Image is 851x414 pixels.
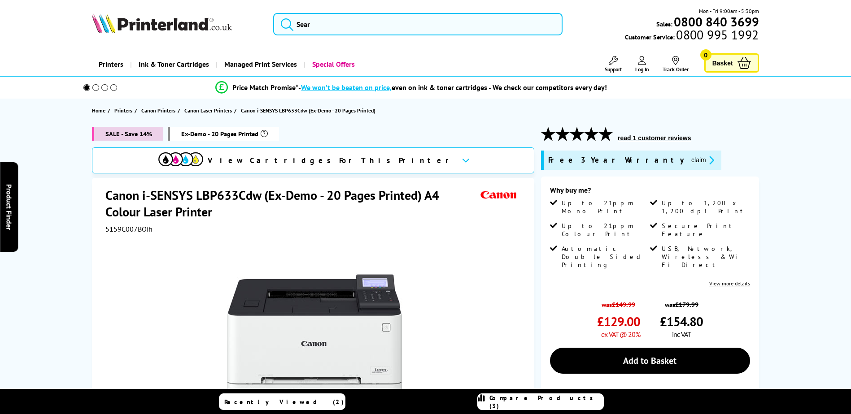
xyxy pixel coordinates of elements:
span: Recently Viewed (2) [224,398,344,406]
span: 0800 995 1992 [675,30,759,39]
span: Printers [114,106,132,115]
span: was [660,296,703,309]
a: Recently Viewed (2) [219,393,345,410]
a: Home [92,106,108,115]
span: Support [605,66,622,73]
a: Managed Print Services [216,53,304,76]
span: View Cartridges For This Printer [208,155,454,165]
span: Log In [635,66,649,73]
a: View more details [709,280,750,287]
a: Special Offers [304,53,362,76]
strike: £149.99 [612,300,635,309]
span: Compare Products (3) [489,394,603,410]
span: Sales: [656,20,672,28]
a: Canon Printers [141,106,178,115]
span: £129.00 [597,313,640,330]
li: modal_Promise [71,80,752,95]
span: USB, Network, Wireless & Wi-Fi Direct [662,245,748,269]
a: Log In [635,56,649,73]
span: Basket [712,57,733,69]
span: Up to 21ppm Colour Print [562,222,648,238]
b: 0800 840 3699 [674,13,759,30]
a: Printerland Logo [92,13,262,35]
div: Why buy me? [550,185,750,199]
a: Printers [92,53,130,76]
span: 0 [700,49,711,60]
span: 5159C007BOih [105,224,153,233]
span: Ink & Toner Cartridges [139,53,209,76]
a: Ink & Toner Cartridges [130,53,216,76]
span: Price Match Promise* [232,83,298,92]
a: Printers [114,106,135,115]
button: read 1 customer reviews [615,134,694,142]
span: £154.80 [660,313,703,330]
span: box-opened-description [168,127,279,141]
span: We won’t be beaten on price, [301,83,392,92]
img: cmyk-icon.svg [158,152,203,166]
a: Add to Basket [550,348,750,374]
span: Up to 21ppm Mono Print [562,199,648,215]
span: Up to 1,200 x 1,200 dpi Print [662,199,748,215]
a: Basket 0 [704,53,759,73]
a: Support [605,56,622,73]
span: Mon - Fri 9:00am - 5:30pm [699,7,759,15]
span: Automatic Double Sided Printing [562,245,648,269]
span: SALE - Save 14% [92,127,163,141]
span: inc VAT [672,330,691,339]
input: Sear [273,13,563,35]
h1: Canon i-SENSYS LBP633Cdw (Ex-Demo - 20 Pages Printed) A4 Colour Laser Printer [105,187,478,220]
span: ex VAT @ 20% [601,330,640,339]
span: Free 3 Year Warranty [548,155,684,165]
span: Product Finder [4,184,13,230]
div: - even on ink & toner cartridges - We check our competitors every day! [298,83,607,92]
a: Track Order [663,56,689,73]
span: Canon Laser Printers [184,106,232,115]
a: 0800 840 3699 [672,17,759,26]
img: Canon [478,187,519,203]
span: Home [92,106,105,115]
button: promo-description [689,155,717,165]
span: Canon i-SENSYS LBP633Cdw (Ex-Demo - 20 Pages Printed) [241,107,375,114]
span: Canon Printers [141,106,175,115]
img: Printerland Logo [92,13,232,33]
span: was [597,296,640,309]
a: Compare Products (3) [477,393,604,410]
a: Canon Laser Printers [184,106,234,115]
span: Customer Service: [625,30,759,41]
strike: £179.99 [675,300,698,309]
span: Secure Print Feature [662,222,748,238]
